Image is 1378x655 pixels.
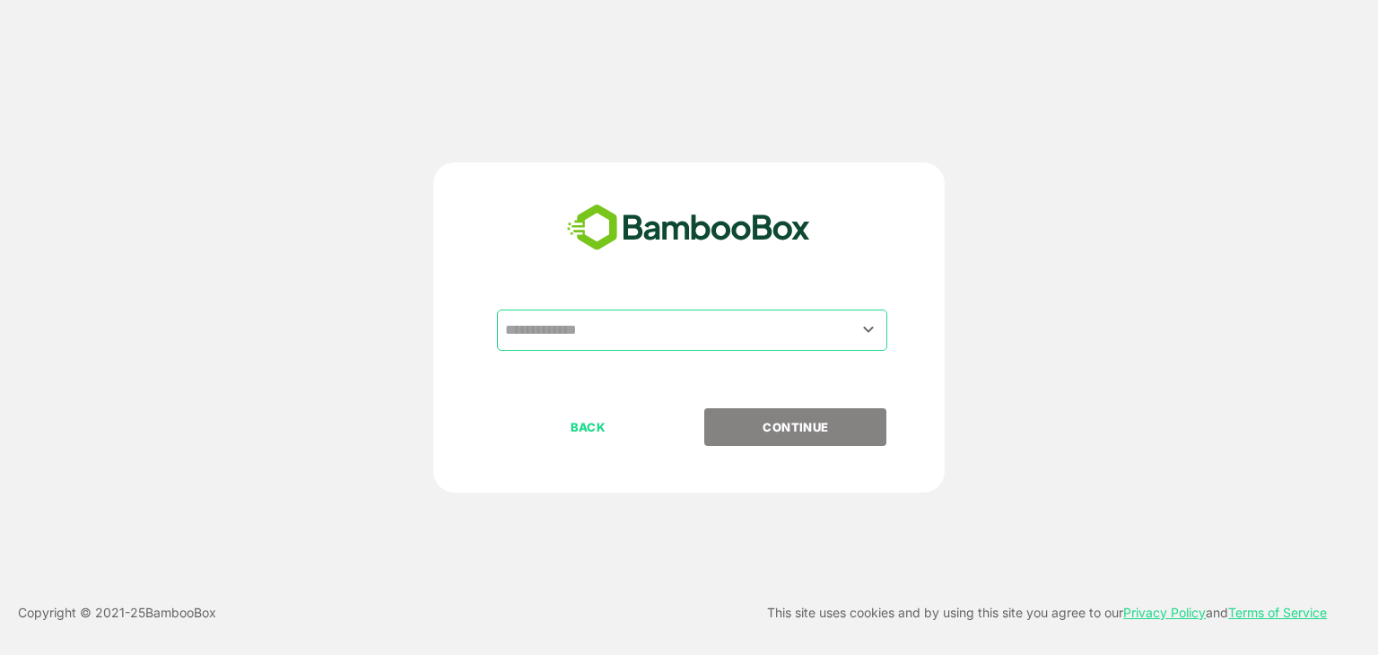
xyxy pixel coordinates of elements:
a: Privacy Policy [1123,605,1206,620]
p: BACK [499,417,678,437]
p: Copyright © 2021- 25 BambooBox [18,602,216,624]
a: Terms of Service [1228,605,1327,620]
p: CONTINUE [706,417,885,437]
button: Open [857,318,881,342]
button: CONTINUE [704,408,886,446]
button: BACK [497,408,679,446]
img: bamboobox [557,198,820,258]
p: This site uses cookies and by using this site you agree to our and [767,602,1327,624]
